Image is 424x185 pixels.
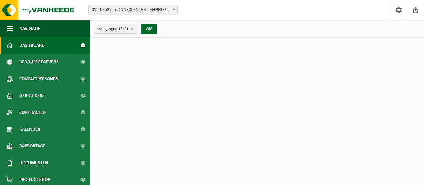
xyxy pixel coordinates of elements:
[88,5,178,15] span: 01-103527 - CONNEXCENTER - ENGHIEN
[19,87,45,104] span: Gebruikers
[19,54,59,71] span: Bedrijfsgegevens
[19,154,48,171] span: Documenten
[19,20,40,37] span: Navigatie
[89,5,177,15] span: 01-103527 - CONNEXCENTER - ENGHIEN
[19,37,45,54] span: Dashboard
[19,138,45,154] span: Rapportage
[19,121,40,138] span: Kalender
[119,27,128,31] count: (2/2)
[141,24,157,34] button: OK
[19,71,58,87] span: Contactpersonen
[19,104,46,121] span: Contracten
[98,24,128,34] span: Vestigingen
[94,24,137,34] button: Vestigingen(2/2)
